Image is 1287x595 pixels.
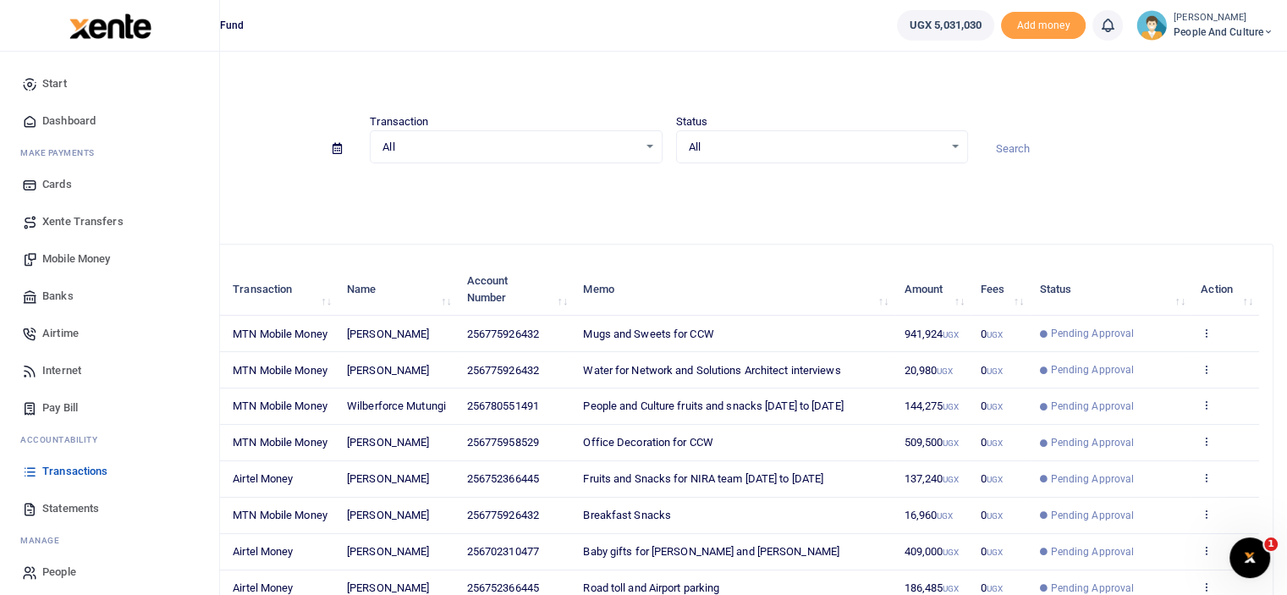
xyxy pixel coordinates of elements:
span: 0 [980,436,1002,449]
th: Status: activate to sort column ascending [1030,263,1191,316]
span: People and Culture fruits and snacks [DATE] to [DATE] [583,399,843,412]
span: All [689,139,943,156]
span: Add money [1001,12,1086,40]
small: UGX [987,330,1003,339]
span: 0 [980,399,1002,412]
span: Xente Transfers [42,213,124,230]
a: Statements [14,490,206,527]
a: Airtime [14,315,206,352]
li: M [14,140,206,166]
span: countability [33,433,97,446]
span: 0 [980,328,1002,340]
a: Dashboard [14,102,206,140]
span: 0 [980,545,1002,558]
span: People and Culture [1174,25,1273,40]
span: 256780551491 [467,399,539,412]
small: UGX [987,366,1003,376]
span: Airtime [42,325,79,342]
span: People [42,564,76,581]
span: 256775958529 [467,436,539,449]
span: Pending Approval [1050,508,1134,523]
span: 409,000 [904,545,959,558]
a: Transactions [14,453,206,490]
span: 0 [980,472,1002,485]
span: Breakfast Snacks [583,509,671,521]
span: 1 [1264,537,1278,551]
span: Statements [42,500,99,517]
label: Transaction [370,113,428,130]
span: Office Decoration for CCW [583,436,713,449]
label: Status [676,113,708,130]
a: Internet [14,352,206,389]
span: 941,924 [904,328,959,340]
h4: Transactions [64,73,1273,91]
span: Transactions [42,463,107,480]
span: MTN Mobile Money [233,436,327,449]
li: Wallet ballance [890,10,1001,41]
span: [PERSON_NAME] [347,436,429,449]
span: MTN Mobile Money [233,328,327,340]
a: People [14,554,206,591]
a: Start [14,65,206,102]
span: MTN Mobile Money [233,399,327,412]
span: 144,275 [904,399,959,412]
small: [PERSON_NAME] [1174,11,1273,25]
span: Banks [42,288,74,305]
span: Pending Approval [1050,399,1134,414]
span: Airtel Money [233,581,293,594]
li: M [14,527,206,554]
span: 509,500 [904,436,959,449]
span: Pending Approval [1050,435,1134,450]
small: UGX [937,366,953,376]
th: Account Number: activate to sort column ascending [458,263,575,316]
small: UGX [943,402,959,411]
a: Banks [14,278,206,315]
span: Pending Approval [1050,471,1134,487]
span: 0 [980,581,1002,594]
span: Start [42,75,67,92]
span: [PERSON_NAME] [347,472,429,485]
small: UGX [987,438,1003,448]
small: UGX [937,511,953,521]
li: Toup your wallet [1001,12,1086,40]
span: Internet [42,362,81,379]
th: Name: activate to sort column ascending [338,263,458,316]
span: Wilberforce Mutungi [347,399,446,412]
img: profile-user [1136,10,1167,41]
span: Mugs and Sweets for CCW [583,328,713,340]
span: anage [29,534,60,547]
small: UGX [987,475,1003,484]
small: UGX [987,548,1003,557]
span: MTN Mobile Money [233,509,327,521]
span: 0 [980,509,1002,521]
span: Cards [42,176,72,193]
span: Airtel Money [233,545,293,558]
span: Fruits and Snacks for NIRA team [DATE] to [DATE] [583,472,823,485]
span: Pending Approval [1050,362,1134,377]
span: [PERSON_NAME] [347,545,429,558]
span: 256775926432 [467,364,539,377]
a: Pay Bill [14,389,206,427]
small: UGX [943,548,959,557]
span: [PERSON_NAME] [347,364,429,377]
span: Mobile Money [42,251,110,267]
a: UGX 5,031,030 [897,10,994,41]
a: Add money [1001,18,1086,30]
a: logo-small logo-large logo-large [68,19,151,31]
span: Pending Approval [1050,326,1134,341]
input: Search [982,135,1273,163]
img: logo-large [69,14,151,39]
span: All [382,139,637,156]
th: Memo: activate to sort column ascending [574,263,894,316]
small: UGX [943,330,959,339]
span: 256702310477 [467,545,539,558]
span: [PERSON_NAME] [347,328,429,340]
a: Cards [14,166,206,203]
span: [PERSON_NAME] [347,581,429,594]
span: [PERSON_NAME] [347,509,429,521]
span: MTN Mobile Money [233,364,327,377]
span: Airtel Money [233,472,293,485]
a: profile-user [PERSON_NAME] People and Culture [1136,10,1273,41]
span: 16,960 [904,509,953,521]
small: UGX [943,438,959,448]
